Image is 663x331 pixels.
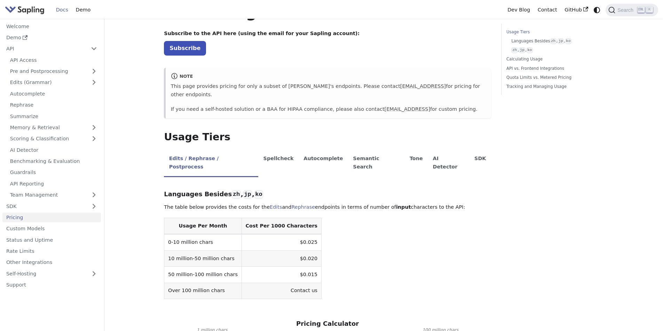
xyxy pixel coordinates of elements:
[506,56,601,63] a: Calculating Usage
[164,31,360,36] strong: Subscribe to the API here (using the email for your Sapling account):
[2,268,101,279] a: Self-Hosting
[164,203,491,212] p: The table below provides the costs for the and endpoints in terms of number of characters to the ...
[428,150,469,177] li: AI Detector
[504,5,534,15] a: Dev Blog
[506,74,601,81] a: Quota Limits vs. Metered Pricing
[232,190,240,199] code: zh
[72,5,94,15] a: Demo
[6,111,101,121] a: Summarize
[6,89,101,99] a: Autocomplete
[592,5,602,15] button: Switch between dark and light mode (currently system mode)
[506,65,601,72] a: API vs. Frontend Integrations
[2,246,101,256] a: Rate Limits
[6,77,101,88] a: Edits (Grammar)
[242,283,321,299] td: Contact us
[400,83,446,89] a: [EMAIL_ADDRESS]
[527,47,533,53] code: ko
[405,150,428,177] li: Tone
[87,201,101,211] button: Expand sidebar category 'SDK'
[87,44,101,54] button: Collapse sidebar category 'API'
[164,267,242,283] td: 50 million-100 million chars
[270,204,282,210] a: Edits
[550,38,557,44] code: zh
[243,190,252,199] code: jp
[6,134,101,144] a: Scoring & Classification
[171,105,486,114] p: If you need a self-hosted solution or a BAA for HIPAA compliance, please also contact for custom ...
[171,73,486,81] div: note
[2,257,101,267] a: Other Integrations
[2,44,87,54] a: API
[164,190,491,198] h3: Languages Besides , ,
[242,250,321,266] td: $0.020
[299,150,348,177] li: Autocomplete
[561,5,592,15] a: GitHub
[506,83,601,90] a: Tracking and Managing Usage
[164,283,242,299] td: Over 100 million chars
[606,4,658,16] button: Search (Ctrl+K)
[615,7,638,13] span: Search
[511,47,598,53] a: zh,jp,ko
[506,29,601,35] a: Usage Tiers
[396,204,411,210] strong: input
[2,213,101,223] a: Pricing
[6,145,101,155] a: AI Detector
[2,201,87,211] a: SDK
[558,38,564,44] code: jp
[2,224,101,234] a: Custom Models
[6,66,101,76] a: Pre and Postprocessing
[164,41,206,55] a: Subscribe
[6,123,101,133] a: Memory & Retrieval
[164,150,258,177] li: Edits / Rephrase / Postprocess
[171,82,486,99] p: This page provides pricing for only a subset of [PERSON_NAME]'s endpoints. Please contact for pri...
[385,106,430,112] a: [EMAIL_ADDRESS]
[6,55,101,65] a: API Access
[254,190,263,199] code: ko
[6,100,101,110] a: Rephrase
[534,5,561,15] a: Contact
[511,38,598,44] a: Languages Besideszh,jp,ko
[2,21,101,31] a: Welcome
[164,234,242,250] td: 0-10 million chars
[242,218,321,234] th: Cost Per 1000 Characters
[2,280,101,290] a: Support
[348,150,405,177] li: Semantic Search
[258,150,299,177] li: Spellcheck
[646,7,653,13] kbd: K
[6,167,101,177] a: Guardrails
[5,5,45,15] img: Sapling.ai
[6,156,101,166] a: Benchmarking & Evaluation
[164,218,242,234] th: Usage Per Month
[2,235,101,245] a: Status and Uptime
[6,190,101,200] a: Team Management
[511,47,518,53] code: zh
[5,5,47,15] a: Sapling.ai
[565,38,571,44] code: ko
[164,131,491,143] h2: Usage Tiers
[519,47,525,53] code: jp
[6,179,101,189] a: API Reporting
[52,5,72,15] a: Docs
[291,204,315,210] a: Rephrase
[242,267,321,283] td: $0.015
[469,150,491,177] li: SDK
[296,320,359,328] h3: Pricing Calculator
[2,33,101,43] a: Demo
[164,250,242,266] td: 10 million-50 million chars
[242,234,321,250] td: $0.025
